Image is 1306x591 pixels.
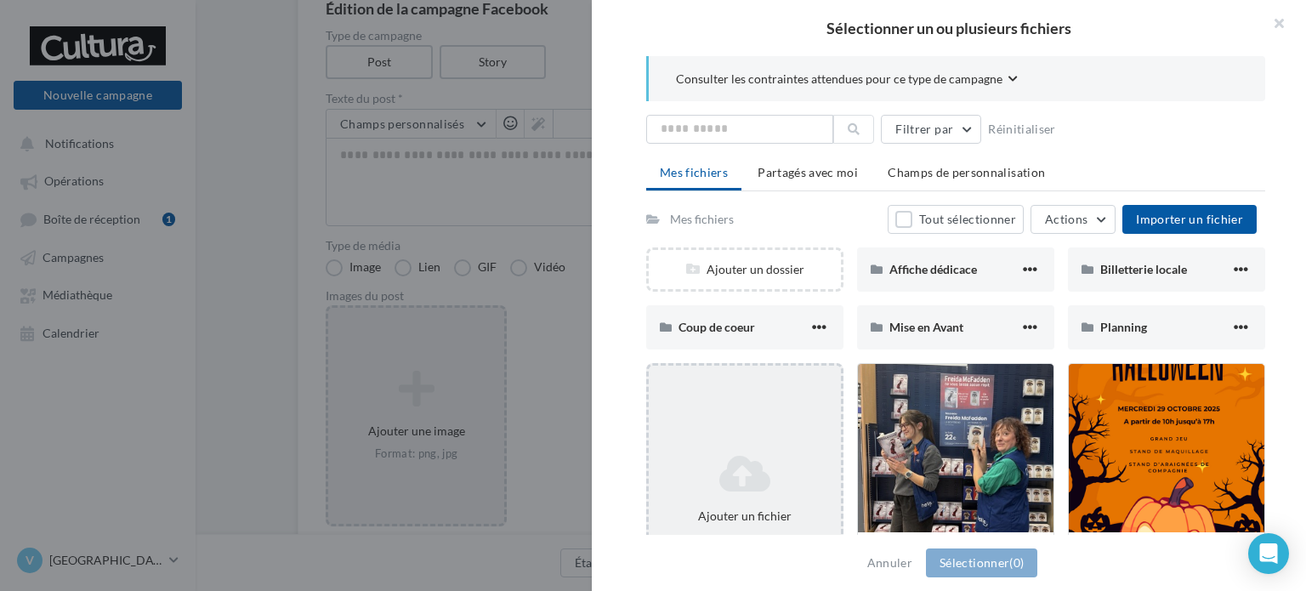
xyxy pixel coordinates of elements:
[679,320,755,334] span: Coup de coeur
[660,165,728,179] span: Mes fichiers
[676,71,1002,88] span: Consulter les contraintes attendues pour ce type de campagne
[670,211,734,228] div: Mes fichiers
[1100,320,1147,334] span: Planning
[1031,205,1116,234] button: Actions
[1100,262,1187,276] span: Billetterie locale
[1248,533,1289,574] div: Open Intercom Messenger
[676,70,1018,91] button: Consulter les contraintes attendues pour ce type de campagne
[1045,212,1087,226] span: Actions
[888,205,1024,234] button: Tout sélectionner
[926,548,1037,577] button: Sélectionner(0)
[889,262,977,276] span: Affiche dédicace
[1009,555,1024,570] span: (0)
[881,115,981,144] button: Filtrer par
[656,508,834,525] div: Ajouter un fichier
[758,165,858,179] span: Partagés avec moi
[619,20,1279,36] h2: Sélectionner un ou plusieurs fichiers
[1122,205,1257,234] button: Importer un fichier
[860,553,919,573] button: Annuler
[889,320,963,334] span: Mise en Avant
[981,119,1063,139] button: Réinitialiser
[888,165,1045,179] span: Champs de personnalisation
[649,261,841,278] div: Ajouter un dossier
[1136,212,1243,226] span: Importer un fichier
